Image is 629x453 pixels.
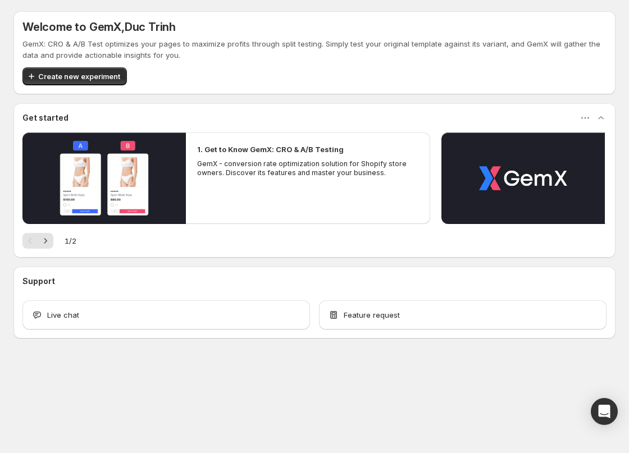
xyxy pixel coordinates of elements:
p: GemX: CRO & A/B Test optimizes your pages to maximize profits through split testing. Simply test ... [22,38,607,61]
nav: Pagination [22,233,53,249]
button: Play video [441,132,605,224]
div: Open Intercom Messenger [591,398,618,425]
span: , Duc Trinh [121,20,176,34]
p: GemX - conversion rate optimization solution for Shopify store owners. Discover its features and ... [197,159,420,177]
span: Feature request [344,309,400,321]
span: 1 / 2 [65,235,76,246]
button: Next [38,233,53,249]
button: Play video [22,132,186,224]
button: Create new experiment [22,67,127,85]
span: Create new experiment [38,71,120,82]
h2: 1. Get to Know GemX: CRO & A/B Testing [197,144,344,155]
h3: Get started [22,112,69,123]
span: Live chat [47,309,79,321]
h5: Welcome to GemX [22,20,176,34]
h3: Support [22,276,55,287]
